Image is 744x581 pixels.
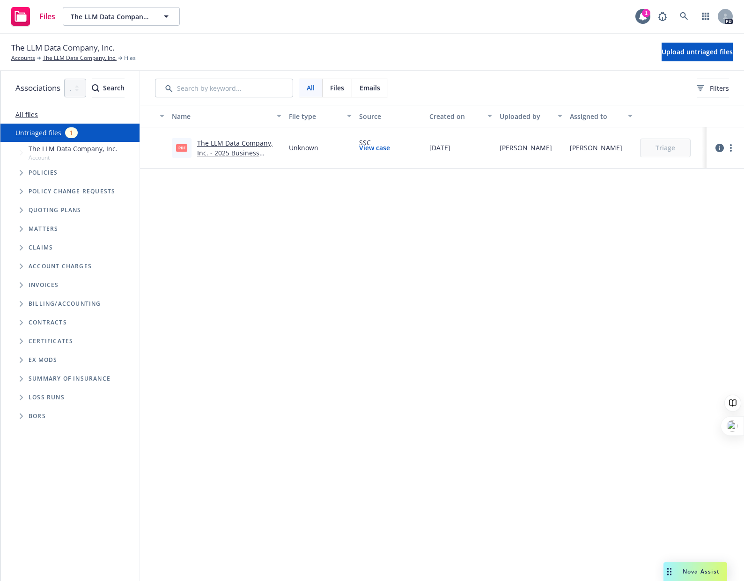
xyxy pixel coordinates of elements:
span: Summary of insurance [29,376,110,382]
a: The LLM Data Company, Inc. [43,54,117,62]
span: Loss Runs [29,395,65,400]
button: Assigned to [566,105,636,127]
span: Files [330,83,344,93]
a: View case [359,143,390,153]
div: [PERSON_NAME] [500,143,552,153]
div: Created on [429,111,482,121]
a: The LLM Data Company, Inc. - 2025 Business Owners Quote Proposal.pdf [197,139,273,177]
div: [PERSON_NAME] [570,143,622,153]
span: Quoting plans [29,207,81,213]
button: Name [168,105,285,127]
span: Certificates [29,338,73,344]
span: Matters [29,226,58,232]
a: Untriaged files [15,128,61,138]
span: The LLM Data Company, Inc. [29,144,118,154]
span: BORs [29,413,46,419]
a: more [725,142,737,154]
a: All files [15,110,38,119]
a: Search [675,7,693,26]
button: File type [285,105,355,127]
a: Files [7,3,59,29]
span: Account charges [29,264,92,269]
span: Emails [360,83,380,93]
div: Name [172,111,271,121]
span: Filters [710,83,729,93]
svg: Search [92,84,99,92]
span: Invoices [29,282,59,288]
div: File type [289,111,341,121]
span: Nova Assist [683,567,720,575]
a: Accounts [11,54,35,62]
button: The LLM Data Company, Inc. [63,7,180,26]
span: Policies [29,170,58,176]
button: Source [355,105,426,127]
span: Upload untriaged files [662,47,733,56]
div: Tree Example [0,142,140,294]
button: Upload untriaged files [662,43,733,61]
span: Ex Mods [29,357,57,363]
span: Associations [15,82,60,94]
span: pdf [176,144,187,151]
span: Files [39,13,55,20]
span: Claims [29,245,53,250]
button: Filters [697,79,729,97]
div: Uploaded by [500,111,552,121]
span: The LLM Data Company, Inc. [11,42,114,54]
span: Filters [697,83,729,93]
input: Search by keyword... [155,79,293,97]
button: Created on [426,105,496,127]
div: Search [92,79,125,97]
span: The LLM Data Company, Inc. [71,12,152,22]
span: Policy change requests [29,189,115,194]
span: Account [29,154,118,162]
a: Switch app [696,7,715,26]
div: 1 [65,127,78,138]
button: SearchSearch [92,79,125,97]
div: Drag to move [663,562,675,581]
div: Folder Tree Example [0,294,140,426]
button: Uploaded by [496,105,566,127]
span: Files [124,54,136,62]
div: Assigned to [570,111,622,121]
button: Nova Assist [663,562,727,581]
a: Report a Bug [653,7,672,26]
div: 1 [642,9,650,17]
span: Contracts [29,320,67,325]
div: Source [359,111,422,121]
span: Billing/Accounting [29,301,101,307]
span: All [307,83,315,93]
span: [DATE] [429,143,450,153]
